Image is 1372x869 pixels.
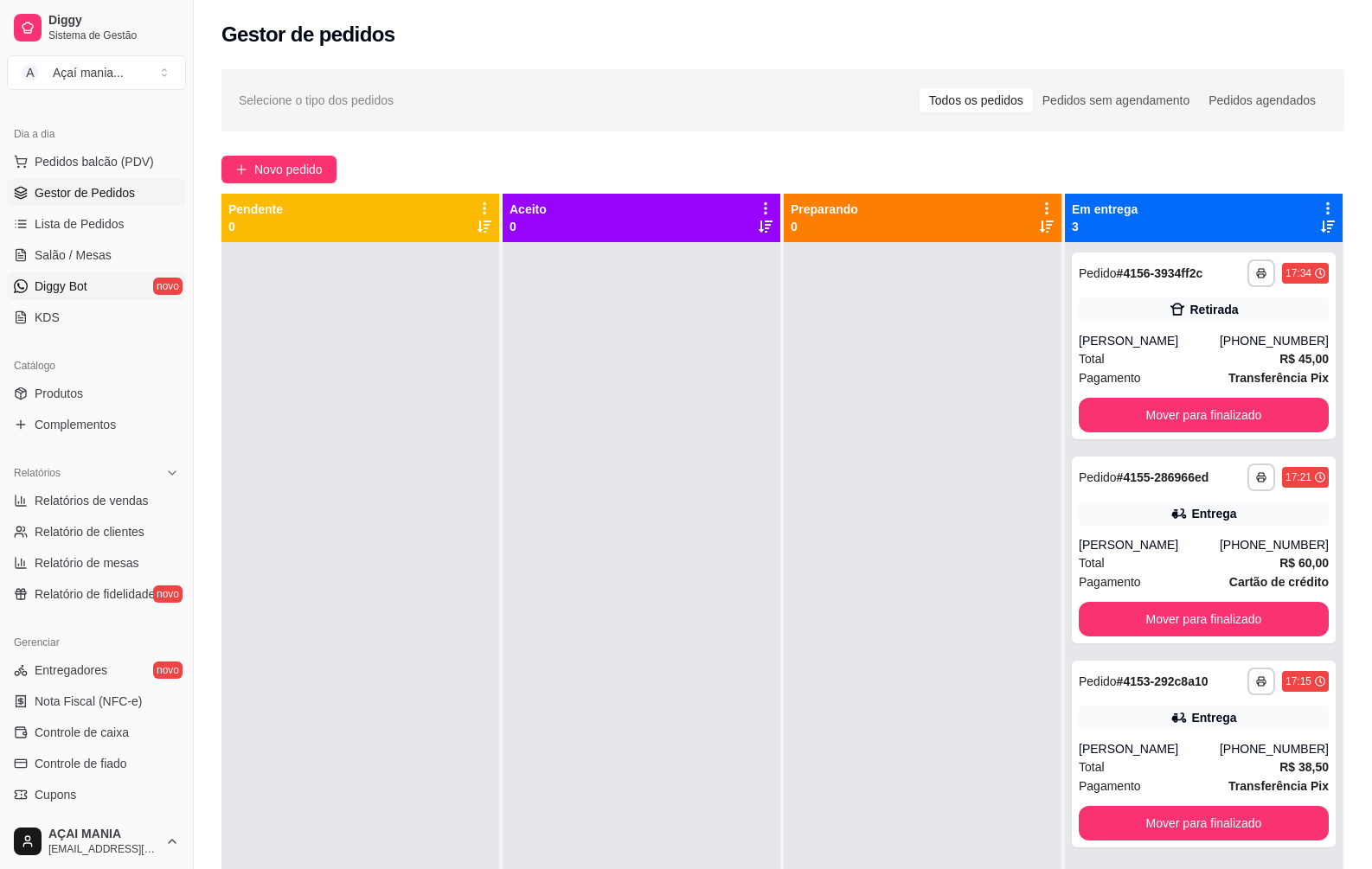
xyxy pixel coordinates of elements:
[1191,505,1236,522] div: Entrega
[7,719,186,746] a: Controle de caixa
[35,492,149,509] span: Relatórios de vendas
[7,380,186,407] a: Produtos
[22,64,39,81] span: A
[35,661,107,679] span: Entregadores
[1279,760,1329,774] strong: R$ 38,50
[48,29,179,42] span: Sistema de Gestão
[1285,266,1311,280] div: 17:34
[1229,575,1329,589] strong: Cartão de crédito
[48,842,158,856] span: [EMAIL_ADDRESS][DOMAIN_NAME]
[7,821,186,862] button: AÇAI MANIA[EMAIL_ADDRESS][DOMAIN_NAME]
[1079,740,1220,757] div: [PERSON_NAME]
[7,241,186,269] a: Salão / Mesas
[1079,266,1117,280] span: Pedido
[1079,806,1329,840] button: Mover para finalizado
[1079,536,1220,553] div: [PERSON_NAME]
[48,827,158,842] span: AÇAI MANIA
[791,218,858,235] p: 0
[1079,572,1141,591] span: Pagamento
[1279,556,1329,570] strong: R$ 60,00
[1072,201,1138,218] p: Em entrega
[14,466,61,480] span: Relatórios
[35,755,127,772] span: Controle de fiado
[1079,674,1117,688] span: Pedido
[235,163,247,176] span: plus
[1072,218,1138,235] p: 3
[7,629,186,656] div: Gerenciar
[920,88,1033,112] div: Todos os pedidos
[239,91,394,110] span: Selecione o tipo dos pedidos
[1189,301,1238,318] div: Retirada
[1228,779,1329,793] strong: Transferência Pix
[1117,470,1209,484] strong: # 4155-286966ed
[7,210,186,238] a: Lista de Pedidos
[7,179,186,207] a: Gestor de Pedidos
[1033,88,1199,112] div: Pedidos sem agendamento
[1199,88,1325,112] div: Pedidos agendados
[510,201,547,218] p: Aceito
[7,148,186,176] button: Pedidos balcão (PDV)
[35,585,155,603] span: Relatório de fidelidade
[1079,398,1329,432] button: Mover para finalizado
[1079,349,1105,368] span: Total
[228,201,283,218] p: Pendente
[35,724,129,741] span: Controle de caixa
[7,549,186,577] a: Relatório de mesas
[1220,332,1329,349] div: [PHONE_NUMBER]
[1079,602,1329,636] button: Mover para finalizado
[1191,709,1236,726] div: Entrega
[7,304,186,331] a: KDS
[7,487,186,514] a: Relatórios de vendas
[1117,266,1203,280] strong: # 4156-3934ff2c
[1079,368,1141,387] span: Pagamento
[791,201,858,218] p: Preparando
[1079,553,1105,572] span: Total
[35,523,144,540] span: Relatório de clientes
[35,246,112,264] span: Salão / Mesas
[35,215,125,233] span: Lista de Pedidos
[7,518,186,546] a: Relatório de clientes
[35,184,135,201] span: Gestor de Pedidos
[7,750,186,777] a: Controle de fiado
[35,786,76,803] span: Cupons
[1117,674,1209,688] strong: # 4153-292c8a10
[1079,332,1220,349] div: [PERSON_NAME]
[48,13,179,29] span: Diggy
[7,687,186,715] a: Nota Fiscal (NFC-e)
[254,160,323,179] span: Novo pedido
[221,21,395,48] h2: Gestor de pedidos
[7,120,186,148] div: Dia a dia
[510,218,547,235] p: 0
[7,812,186,840] a: Clientes
[7,580,186,608] a: Relatório de fidelidadenovo
[1228,371,1329,385] strong: Transferência Pix
[35,554,139,572] span: Relatório de mesas
[7,411,186,438] a: Complementos
[7,55,186,90] button: Select a team
[7,352,186,380] div: Catálogo
[35,278,87,295] span: Diggy Bot
[1285,470,1311,484] div: 17:21
[53,64,124,81] div: Açaí mania ...
[228,218,283,235] p: 0
[35,385,83,402] span: Produtos
[35,416,116,433] span: Complementos
[1285,674,1311,688] div: 17:15
[35,309,60,326] span: KDS
[35,153,154,170] span: Pedidos balcão (PDV)
[7,656,186,684] a: Entregadoresnovo
[1220,536,1329,553] div: [PHONE_NUMBER]
[1079,470,1117,484] span: Pedido
[1079,776,1141,796] span: Pagamento
[7,7,186,48] a: DiggySistema de Gestão
[7,781,186,808] a: Cupons
[1079,757,1105,776] span: Total
[1279,352,1329,366] strong: R$ 45,00
[1220,740,1329,757] div: [PHONE_NUMBER]
[35,693,142,710] span: Nota Fiscal (NFC-e)
[221,156,337,183] button: Novo pedido
[7,272,186,300] a: Diggy Botnovo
